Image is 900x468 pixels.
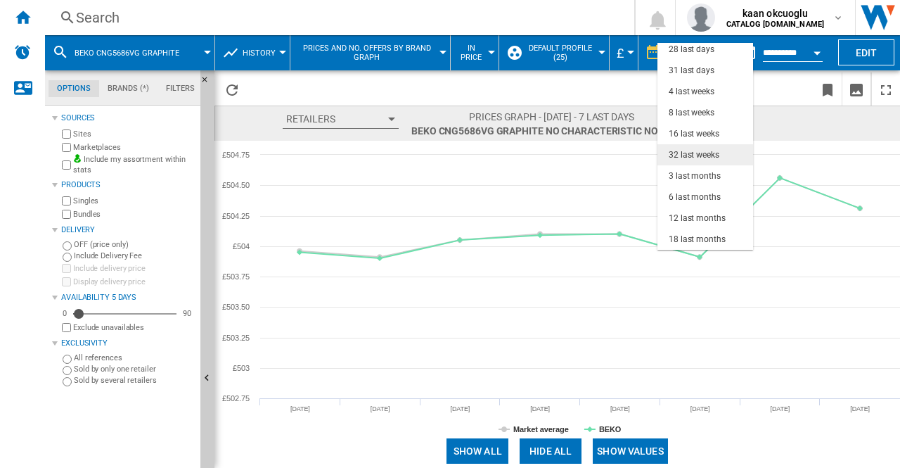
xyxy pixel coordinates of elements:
[669,65,714,77] div: 31 last days
[669,44,714,56] div: 28 last days
[669,191,721,203] div: 6 last months
[669,86,714,98] div: 4 last weeks
[669,213,726,224] div: 12 last months
[669,234,726,246] div: 18 last months
[669,107,714,119] div: 8 last weeks
[669,128,719,140] div: 16 last weeks
[669,149,719,161] div: 32 last weeks
[669,170,721,182] div: 3 last months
